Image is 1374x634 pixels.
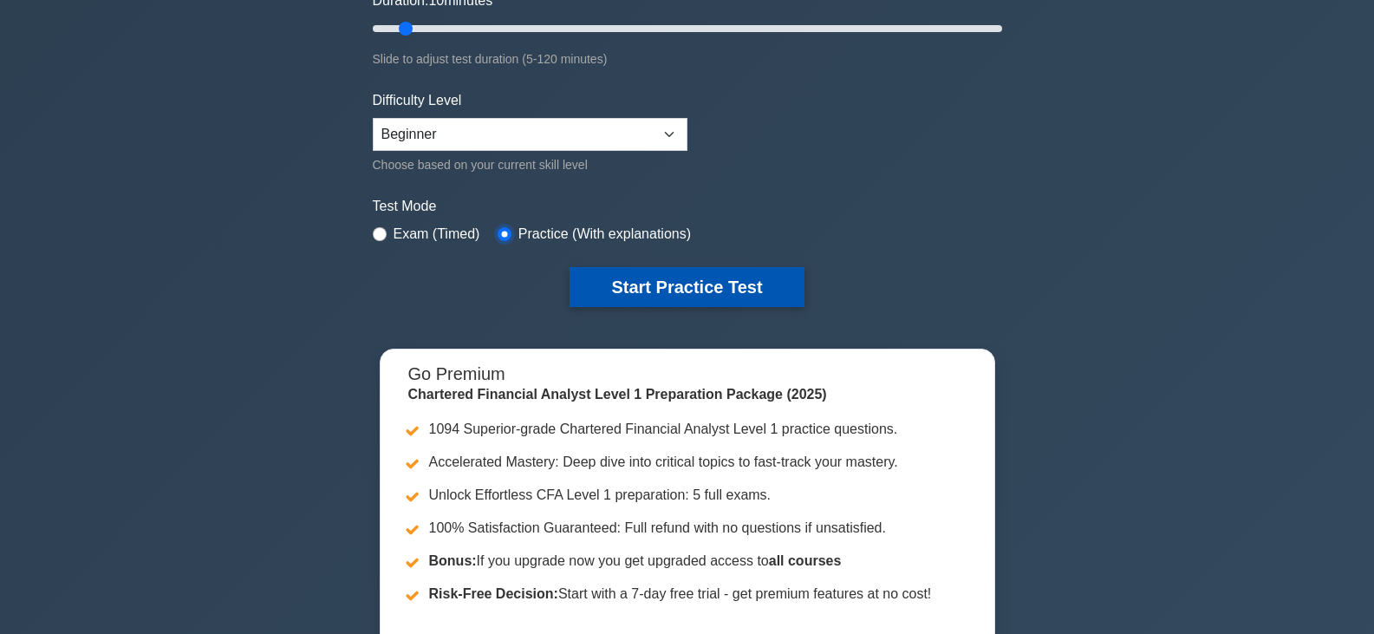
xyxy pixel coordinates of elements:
label: Difficulty Level [373,90,462,111]
div: Slide to adjust test duration (5-120 minutes) [373,49,1002,69]
label: Exam (Timed) [394,224,480,245]
label: Practice (With explanations) [518,224,691,245]
div: Choose based on your current skill level [373,154,687,175]
label: Test Mode [373,196,1002,217]
button: Start Practice Test [570,267,804,307]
